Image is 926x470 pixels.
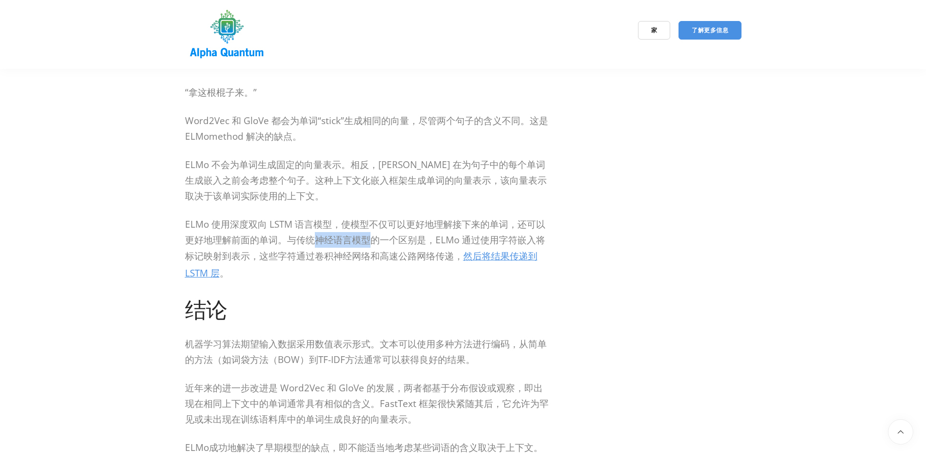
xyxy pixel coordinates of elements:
h1: 结论 [185,295,551,323]
p: Word2Vec 和 GloVe 都会为单词“stick”生成相同的向量，尽管两个句子的含义不同。这是 ELMomethod 解决的缺点。 [185,113,551,144]
p: ELMo 使用深度双向 LSTM 语言模型，使模型不仅可以更好地理解接下来的单词，还可以更好地理解前面的单词。与传统神经语言模型的一个区别是，ELMo 通过使用字符嵌入将标记映射到表示，这些字符... [185,216,551,282]
p: ELMo成功地解决了早期模型的缺点，即不能适当地考虑某些词语的含义取决于上下文。 [185,440,551,455]
p: 近年来的进一步改进是 Word2Vec 和 GloVe 的发展，两者都基于分布假设或观察，即出现在相同上下文中的单词通常具有相似的含义。FastText 框架很快紧随其后，它允许为罕见或未出现在... [185,380,551,427]
span: 了解更多信息 [692,26,728,34]
a: 家 [638,21,670,40]
a: 了解更多信息 [679,21,741,40]
p: 机器学习算法期望输入数据采用数值表示形式。文本可以使用多种方法进行编码，从简单的方法（如词袋方法（BOW）到TF-IDF方法通常可以获得良好的结果。 [185,336,551,367]
p: ELMo 不会为单词生成固定的向量表示。相反，[PERSON_NAME] 在为句子中的每个单词生成嵌入之前会考虑整个句子。这种上下文化嵌入框架生成单词的向量表示，该向量表示取决于该单词实际使用的... [185,157,551,204]
p: “拿这根棍子来。” [185,85,551,100]
img: 商标 [185,6,269,63]
span: 家 [651,26,658,34]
